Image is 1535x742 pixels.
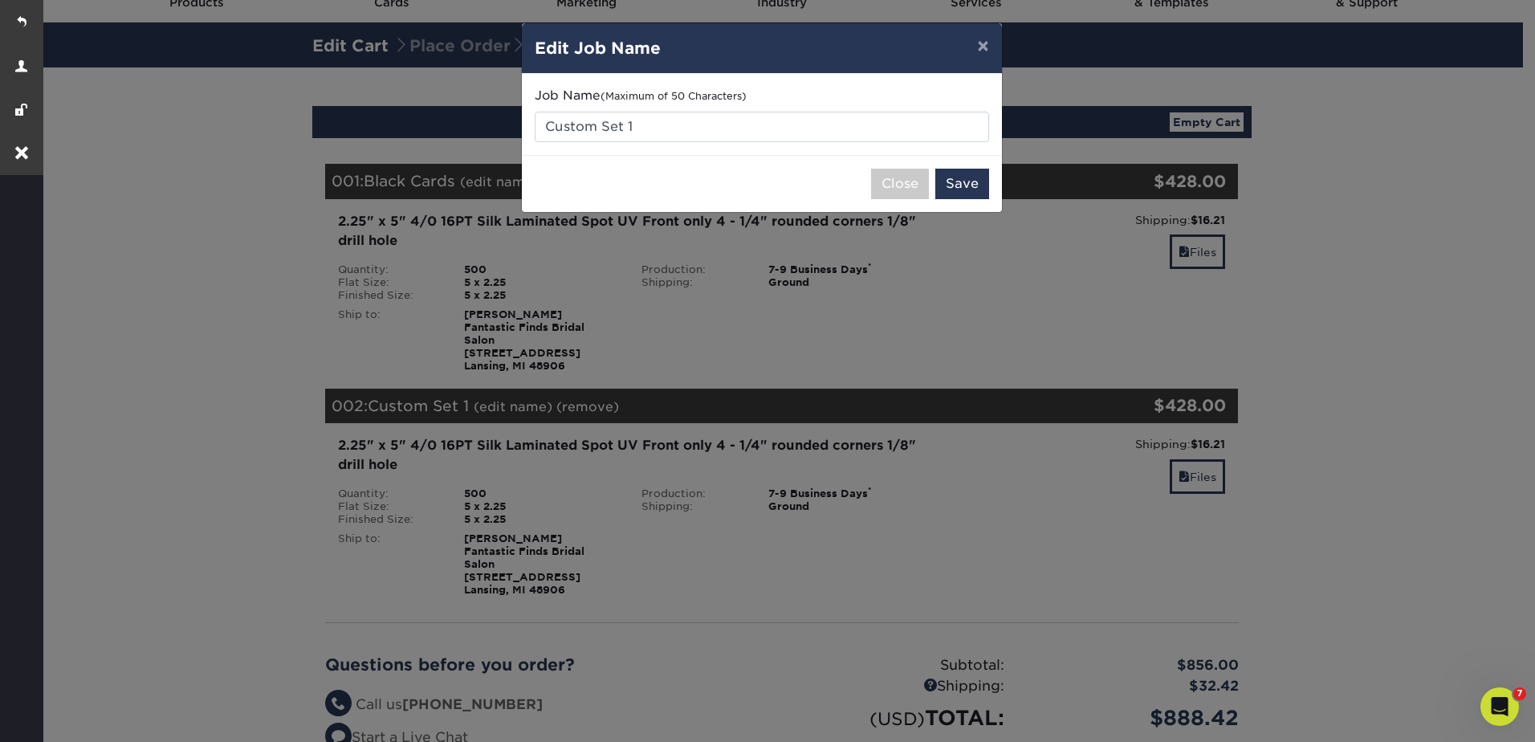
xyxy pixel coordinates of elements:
[535,112,989,142] input: Descriptive Name
[535,87,747,105] label: Job Name
[935,169,989,199] button: Save
[535,36,989,60] h4: Edit Job Name
[964,23,1001,68] button: ×
[871,169,929,199] button: Close
[1513,687,1526,700] span: 7
[1480,687,1519,726] iframe: Intercom live chat
[601,90,747,102] small: (Maximum of 50 Characters)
